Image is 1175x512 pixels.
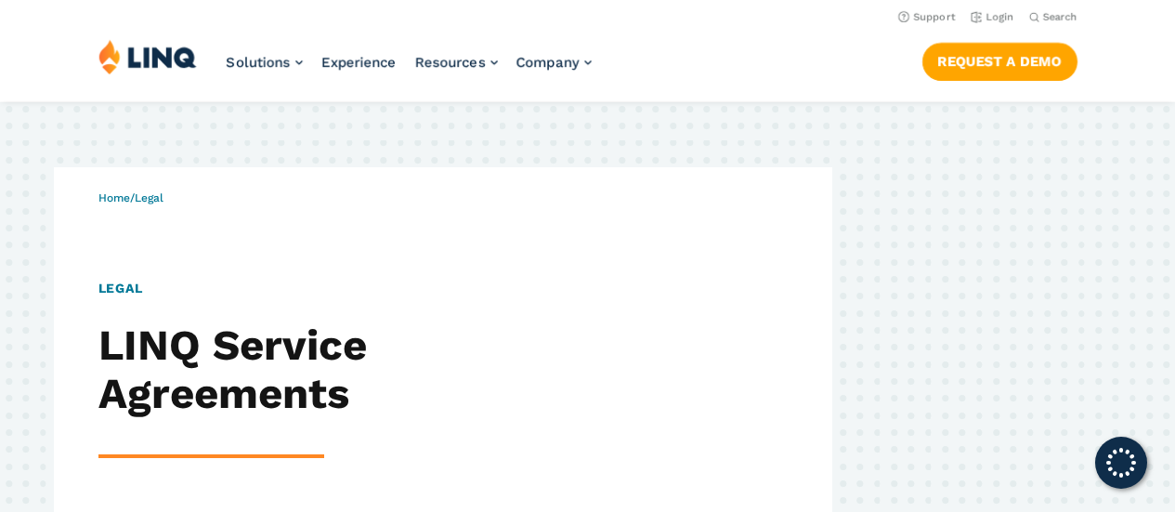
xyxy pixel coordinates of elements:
[516,54,580,71] span: Company
[516,54,592,71] a: Company
[98,39,197,74] img: LINQ | K‑12 Software
[98,191,163,204] span: /
[227,54,291,71] span: Solutions
[1043,11,1077,23] span: Search
[415,54,486,71] span: Resources
[415,54,498,71] a: Resources
[922,43,1077,80] a: Request a Demo
[321,54,397,71] a: Experience
[227,54,303,71] a: Solutions
[227,39,592,100] nav: Primary Navigation
[98,322,551,419] h2: LINQ Service Agreements
[971,11,1014,23] a: Login
[922,39,1077,80] nav: Button Navigation
[98,191,130,204] a: Home
[98,279,551,298] h1: LEGAL
[898,11,956,23] a: Support
[135,191,163,204] span: Legal
[1029,10,1077,24] button: Open Search Bar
